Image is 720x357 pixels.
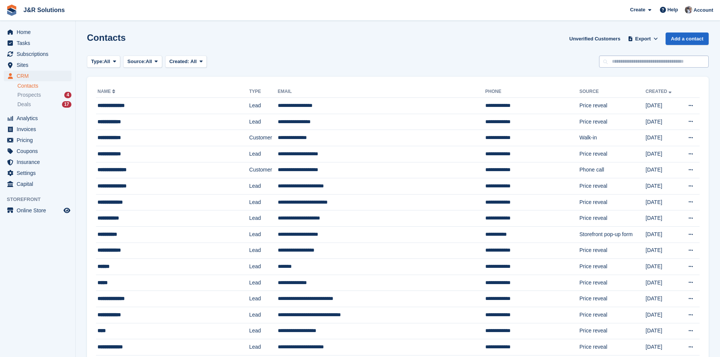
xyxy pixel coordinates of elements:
[579,243,646,259] td: Price reveal
[4,38,71,48] a: menu
[62,206,71,215] a: Preview store
[91,58,104,65] span: Type:
[190,59,197,64] span: All
[646,210,680,227] td: [DATE]
[17,135,62,145] span: Pricing
[17,100,71,108] a: Deals 17
[4,60,71,70] a: menu
[579,339,646,355] td: Price reveal
[249,178,277,195] td: Lead
[17,71,62,81] span: CRM
[249,98,277,114] td: Lead
[4,157,71,167] a: menu
[62,101,71,108] div: 17
[646,291,680,307] td: [DATE]
[249,146,277,162] td: Lead
[17,91,41,99] span: Prospects
[579,86,646,98] th: Source
[4,49,71,59] a: menu
[646,146,680,162] td: [DATE]
[646,194,680,210] td: [DATE]
[17,179,62,189] span: Capital
[485,86,579,98] th: Phone
[579,291,646,307] td: Price reveal
[17,157,62,167] span: Insurance
[646,226,680,243] td: [DATE]
[127,58,146,65] span: Source:
[146,58,152,65] span: All
[17,60,62,70] span: Sites
[646,339,680,355] td: [DATE]
[169,59,189,64] span: Created:
[646,259,680,275] td: [DATE]
[4,168,71,178] a: menu
[579,98,646,114] td: Price reveal
[579,130,646,146] td: Walk-in
[630,6,645,14] span: Create
[104,58,110,65] span: All
[635,35,651,43] span: Export
[579,114,646,130] td: Price reveal
[20,4,68,16] a: J&R Solutions
[646,323,680,339] td: [DATE]
[4,146,71,156] a: menu
[98,89,117,94] a: Name
[278,86,485,98] th: Email
[249,307,277,323] td: Lead
[666,32,709,45] a: Add a contact
[4,124,71,134] a: menu
[646,89,673,94] a: Created
[646,307,680,323] td: [DATE]
[17,91,71,99] a: Prospects 4
[4,179,71,189] a: menu
[4,205,71,216] a: menu
[4,27,71,37] a: menu
[17,27,62,37] span: Home
[17,49,62,59] span: Subscriptions
[87,32,126,43] h1: Contacts
[249,291,277,307] td: Lead
[249,243,277,259] td: Lead
[249,226,277,243] td: Lead
[17,38,62,48] span: Tasks
[17,146,62,156] span: Coupons
[566,32,623,45] a: Unverified Customers
[4,135,71,145] a: menu
[123,56,162,68] button: Source: All
[667,6,678,14] span: Help
[165,56,207,68] button: Created: All
[646,275,680,291] td: [DATE]
[579,307,646,323] td: Price reveal
[87,56,120,68] button: Type: All
[685,6,692,14] img: Steve Revell
[249,323,277,339] td: Lead
[579,162,646,178] td: Phone call
[646,243,680,259] td: [DATE]
[7,196,75,203] span: Storefront
[17,168,62,178] span: Settings
[646,162,680,178] td: [DATE]
[646,98,680,114] td: [DATE]
[579,323,646,339] td: Price reveal
[579,146,646,162] td: Price reveal
[249,130,277,146] td: Customer
[249,86,277,98] th: Type
[17,101,31,108] span: Deals
[6,5,17,16] img: stora-icon-8386f47178a22dfd0bd8f6a31ec36ba5ce8667c1dd55bd0f319d3a0aa187defe.svg
[17,113,62,124] span: Analytics
[579,178,646,195] td: Price reveal
[249,162,277,178] td: Customer
[17,205,62,216] span: Online Store
[249,275,277,291] td: Lead
[249,194,277,210] td: Lead
[646,114,680,130] td: [DATE]
[646,178,680,195] td: [DATE]
[64,92,71,98] div: 4
[4,71,71,81] a: menu
[17,124,62,134] span: Invoices
[249,339,277,355] td: Lead
[626,32,660,45] button: Export
[579,259,646,275] td: Price reveal
[579,275,646,291] td: Price reveal
[249,259,277,275] td: Lead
